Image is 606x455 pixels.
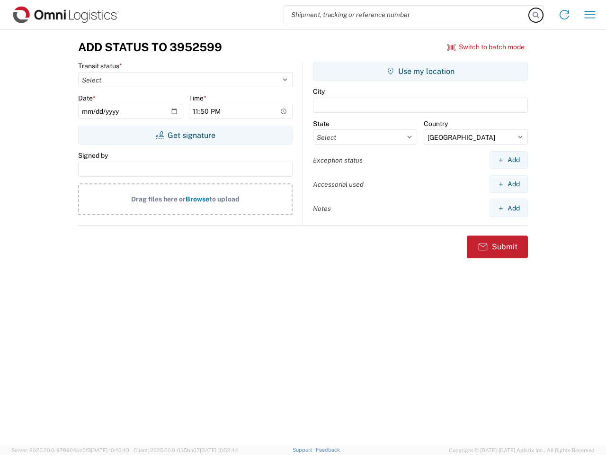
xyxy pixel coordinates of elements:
a: Support [293,447,316,453]
span: [DATE] 10:52:44 [200,447,238,453]
label: City [313,87,325,96]
input: Shipment, tracking or reference number [284,6,529,24]
label: Notes [313,204,331,213]
label: State [313,119,330,128]
span: Server: 2025.20.0-970904bc0f3 [11,447,129,453]
span: to upload [209,195,240,203]
span: Drag files here or [131,195,186,203]
h3: Add Status to 3952599 [78,40,222,54]
label: Signed by [78,151,108,160]
span: Browse [186,195,209,203]
span: Copyright © [DATE]-[DATE] Agistix Inc., All Rights Reserved [449,446,595,455]
label: Date [78,94,96,102]
label: Country [424,119,448,128]
button: Switch to batch mode [447,39,525,55]
label: Transit status [78,62,122,70]
label: Exception status [313,156,363,164]
span: [DATE] 10:43:43 [91,447,129,453]
label: Time [189,94,206,102]
button: Use my location [313,62,528,81]
span: Client: 2025.20.0-035ba07 [134,447,238,453]
a: Feedback [316,447,340,453]
button: Submit [467,236,528,258]
button: Get signature [78,126,293,145]
button: Add [490,175,528,193]
button: Add [490,200,528,217]
label: Accessorial used [313,180,364,189]
button: Add [490,151,528,169]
